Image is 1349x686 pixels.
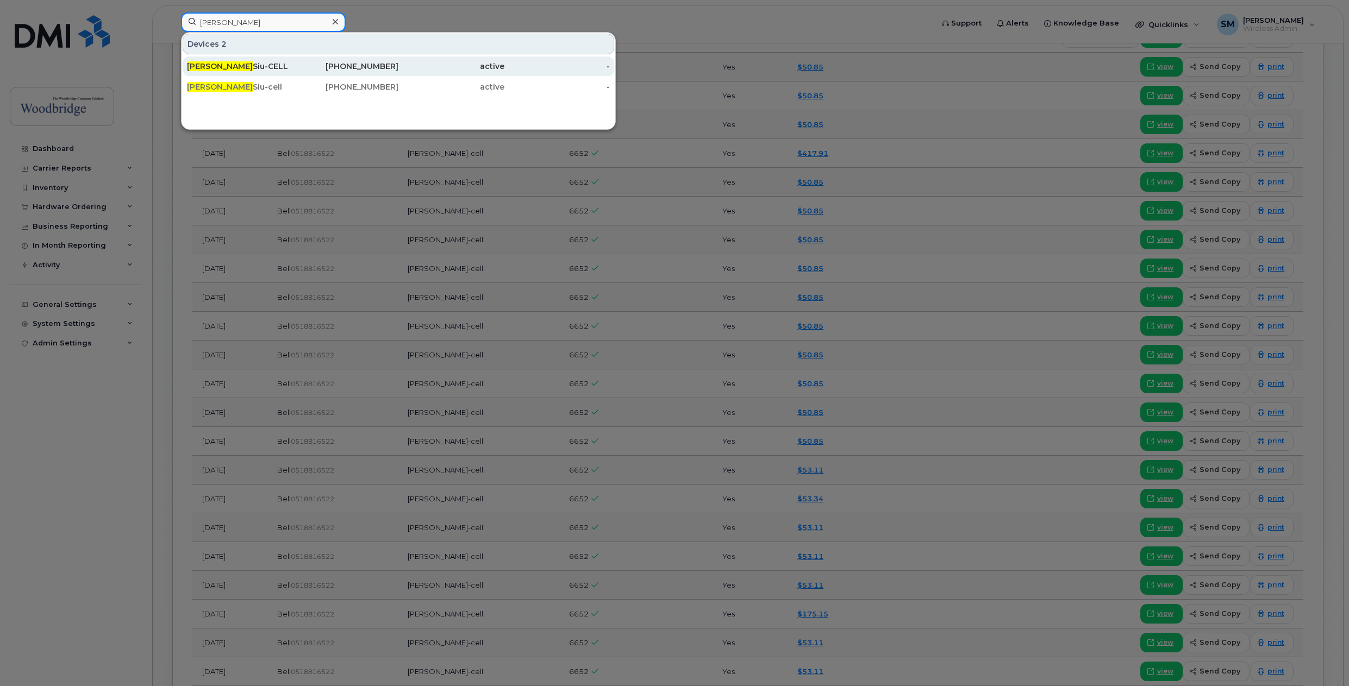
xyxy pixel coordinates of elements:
div: [PHONE_NUMBER] [293,61,399,72]
div: - [504,61,610,72]
a: [PERSON_NAME]Siu-cell[PHONE_NUMBER]active- [183,77,614,97]
div: active [398,61,504,72]
div: - [504,81,610,92]
div: Siu-CELL [187,61,293,72]
input: Find something... [181,12,346,32]
span: 2 [221,39,227,49]
a: [PERSON_NAME]Siu-CELL[PHONE_NUMBER]active- [183,56,614,76]
div: Devices [183,34,614,54]
div: [PHONE_NUMBER] [293,81,399,92]
span: [PERSON_NAME] [187,82,253,92]
span: [PERSON_NAME] [187,61,253,71]
div: active [398,81,504,92]
div: Siu-cell [187,81,293,92]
